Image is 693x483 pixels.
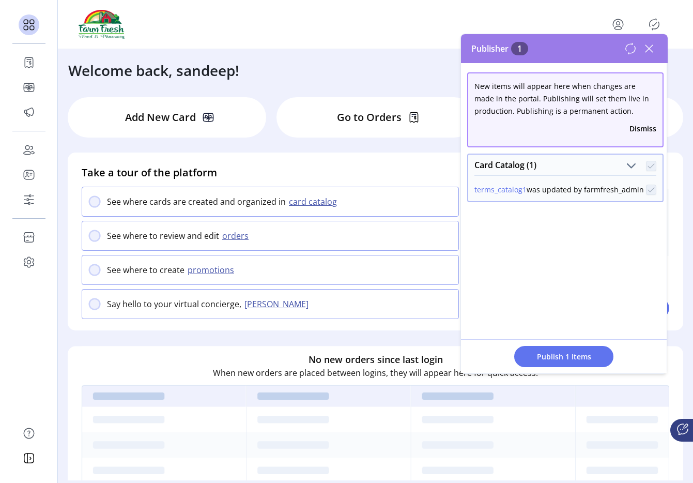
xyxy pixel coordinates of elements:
button: promotions [184,264,240,276]
p: See where to create [107,264,184,276]
h6: No new orders since last login [309,352,443,366]
h4: Take a tour of the platform [82,165,459,180]
p: Go to Orders [337,110,402,125]
h3: Welcome back, sandeep! [68,59,239,81]
p: When new orders are placed between logins, they will appear here for quick access. [213,366,538,379]
p: See where cards are created and organized in [107,195,286,208]
span: Card Catalog (1) [474,161,536,169]
p: Add New Card [125,110,196,125]
div: was updated by farmfresh_admin [474,184,644,195]
button: terms_catalog1 [474,184,527,195]
img: logo [79,10,125,39]
button: Card Catalog (1) [624,159,638,173]
button: Publisher Panel [646,16,663,33]
button: Publish 1 Items [514,346,613,367]
span: Publish 1 Items [528,351,600,362]
span: 1 [511,42,528,55]
button: [PERSON_NAME] [241,298,315,310]
button: orders [219,230,255,242]
span: Publisher [471,42,528,55]
p: See where to review and edit [107,230,219,242]
span: New items will appear here when changes are made in the portal. Publishing will set them live in ... [474,81,649,116]
button: Dismiss [629,123,656,134]
p: Say hello to your virtual concierge, [107,298,241,310]
button: menu [610,16,626,33]
button: card catalog [286,195,343,208]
